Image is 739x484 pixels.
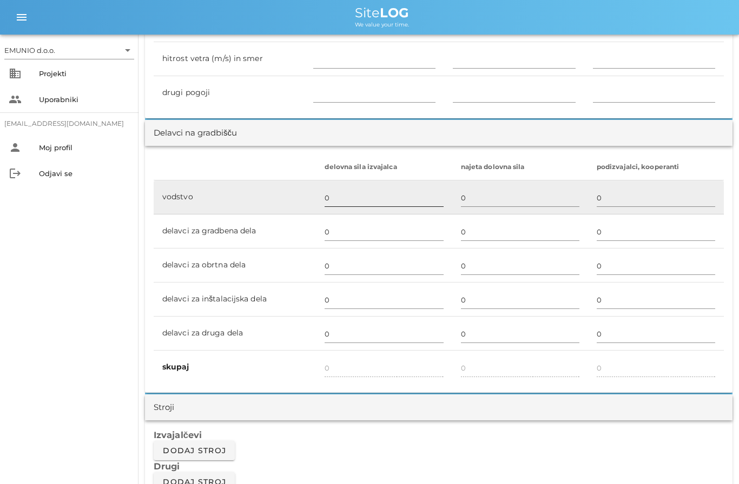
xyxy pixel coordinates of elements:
[154,76,305,110] td: drugi pogoji
[39,69,130,78] div: Projekti
[39,95,130,104] div: Uporabniki
[452,154,588,180] th: najeta dolovna sila
[4,45,55,55] div: EMUNIO d.o.o.
[154,460,724,472] h3: Drugi
[380,5,409,21] b: LOG
[154,283,316,317] td: delavci za inštalacijska dela
[325,325,443,342] input: 0
[325,223,443,240] input: 0
[461,257,579,274] input: 0
[9,167,22,180] i: logout
[15,11,28,24] i: menu
[325,257,443,274] input: 0
[461,291,579,308] input: 0
[154,214,316,248] td: delavci za gradbena dela
[325,189,443,206] input: 0
[154,248,316,283] td: delavci za obrtna dela
[588,154,724,180] th: podizvajalci, kooperanti
[597,325,715,342] input: 0
[154,441,235,460] button: Dodaj stroj
[4,42,134,59] div: EMUNIO d.o.o.
[39,169,130,178] div: Odjavi se
[597,257,715,274] input: 0
[162,446,226,455] span: Dodaj stroj
[355,5,409,21] span: Site
[316,154,452,180] th: delovna sila izvajalca
[597,291,715,308] input: 0
[154,42,305,76] td: hitrost vetra (m/s) in smer
[597,189,715,206] input: 0
[461,223,579,240] input: 0
[461,189,579,206] input: 0
[355,21,409,28] span: We value your time.
[154,401,174,414] div: Stroji
[461,325,579,342] input: 0
[154,180,316,214] td: vodstvo
[325,291,443,308] input: 0
[39,143,130,152] div: Moj profil
[154,429,724,441] h3: Izvajalčevi
[154,127,237,139] div: Delavci na gradbišču
[597,223,715,240] input: 0
[9,141,22,154] i: person
[9,67,22,80] i: business
[9,93,22,106] i: people
[162,362,189,372] b: skupaj
[154,317,316,351] td: delavci za druga dela
[579,367,739,484] iframe: Chat Widget
[121,44,134,57] i: arrow_drop_down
